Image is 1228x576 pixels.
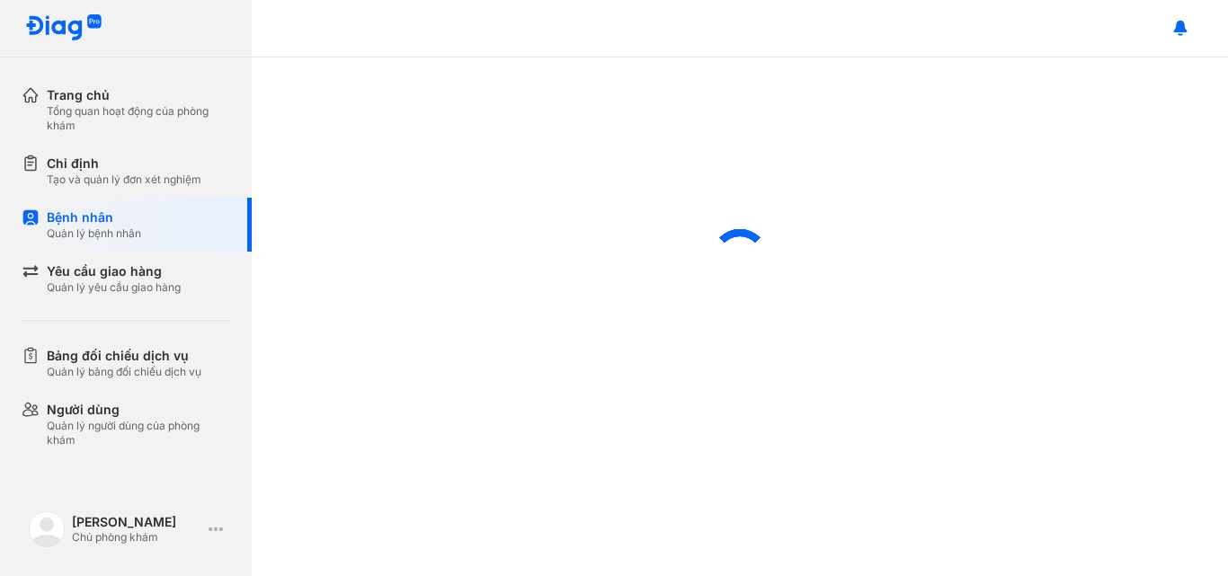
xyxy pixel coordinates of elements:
div: Quản lý bệnh nhân [47,226,141,241]
div: Bệnh nhân [47,208,141,226]
div: Tổng quan hoạt động của phòng khám [47,104,230,133]
div: Tạo và quản lý đơn xét nghiệm [47,173,201,187]
div: [PERSON_NAME] [72,514,201,530]
div: Yêu cầu giao hàng [47,262,181,280]
div: Bảng đối chiếu dịch vụ [47,347,201,365]
div: Quản lý bảng đối chiếu dịch vụ [47,365,201,379]
div: Chủ phòng khám [72,530,201,545]
div: Quản lý người dùng của phòng khám [47,419,230,448]
img: logo [29,511,65,547]
div: Trang chủ [47,86,230,104]
div: Quản lý yêu cầu giao hàng [47,280,181,295]
div: Người dùng [47,401,230,419]
div: Chỉ định [47,155,201,173]
img: logo [25,14,102,42]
